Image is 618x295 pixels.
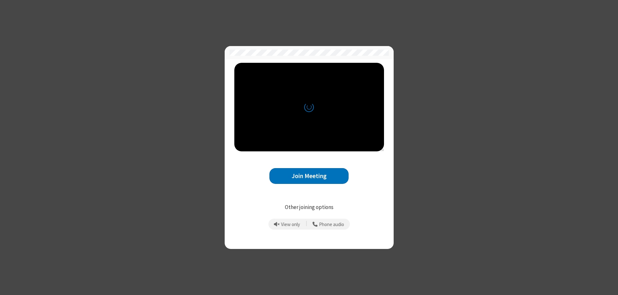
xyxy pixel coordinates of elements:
span: Phone audio [319,222,344,227]
button: Join Meeting [269,168,349,184]
button: Prevent echo when there is already an active mic and speaker in the room. [272,219,303,230]
button: Use your phone for mic and speaker while you view the meeting on this device. [310,219,347,230]
p: Other joining options [234,203,384,212]
span: | [306,220,307,229]
span: View only [281,222,300,227]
